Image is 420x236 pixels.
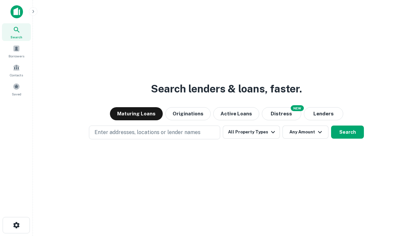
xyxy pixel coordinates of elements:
[94,128,200,136] p: Enter addresses, locations or lender names
[2,80,31,98] a: Saved
[291,105,304,111] div: NEW
[165,107,211,120] button: Originations
[10,34,22,40] span: Search
[9,53,24,59] span: Borrowers
[262,107,301,120] button: Search distressed loans with lien and other non-mortgage details.
[12,91,21,97] span: Saved
[283,126,328,139] button: Any Amount
[10,5,23,18] img: capitalize-icon.png
[89,126,220,139] button: Enter addresses, locations or lender names
[10,72,23,78] span: Contacts
[304,107,343,120] button: Lenders
[213,107,259,120] button: Active Loans
[2,23,31,41] a: Search
[2,61,31,79] a: Contacts
[331,126,364,139] button: Search
[2,42,31,60] a: Borrowers
[110,107,163,120] button: Maturing Loans
[387,184,420,215] iframe: Chat Widget
[223,126,280,139] button: All Property Types
[151,81,302,97] h3: Search lenders & loans, faster.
